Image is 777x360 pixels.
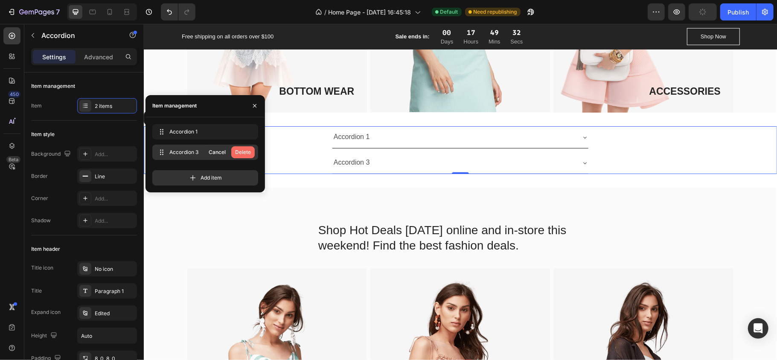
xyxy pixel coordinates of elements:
input: Auto [78,328,137,343]
div: Accordion 3 [189,131,227,146]
div: Title icon [31,264,53,272]
span: Need republishing [474,8,517,16]
p: Advanced [84,52,113,61]
p: Shop Hot Deals [DATE] online and in-store this weekend! Find the best fashion deals. [175,199,459,230]
button: Cancel [205,146,230,158]
div: Item management [152,102,197,110]
div: Height [31,330,59,342]
p: ACCESSORIES [506,61,577,74]
button: Publish [720,3,756,20]
p: 7 [56,7,60,17]
div: Cancel [209,148,226,156]
div: Add... [95,151,135,158]
div: Paragraph 1 [95,287,135,295]
div: Add... [95,217,135,225]
div: Accordion 1 [189,106,227,121]
div: Line [95,173,135,180]
div: No icon [95,265,135,273]
div: Shadow [31,217,51,224]
span: Home Page - [DATE] 16:45:18 [329,8,411,17]
div: Item header [31,245,60,253]
div: Title [31,287,42,295]
div: Delete [235,148,251,156]
div: Open Intercom Messenger [748,318,768,339]
div: 450 [8,91,20,98]
div: Border [31,172,48,180]
span: Accordion 1 [169,128,238,136]
div: Accordion [11,90,39,98]
p: Accordion [41,30,114,41]
div: Publish [728,8,749,17]
span: / [325,8,327,17]
div: Background [31,148,73,160]
div: Item style [31,131,55,138]
button: 7 [3,3,64,20]
div: Beta [6,156,20,163]
div: 2 items [95,102,135,110]
div: Corner [31,195,48,202]
div: Add... [95,195,135,203]
iframe: To enrich screen reader interactions, please activate Accessibility in Grammarly extension settings [144,24,777,360]
span: Accordion 3 [169,148,204,156]
div: Expand icon [31,308,61,316]
div: Item [31,102,42,110]
div: Undo/Redo [161,3,195,20]
span: Default [440,8,458,16]
p: Settings [42,52,66,61]
div: Edited [95,310,135,317]
span: Add item [201,174,222,182]
div: Item management [31,82,75,90]
button: Delete [231,146,255,158]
